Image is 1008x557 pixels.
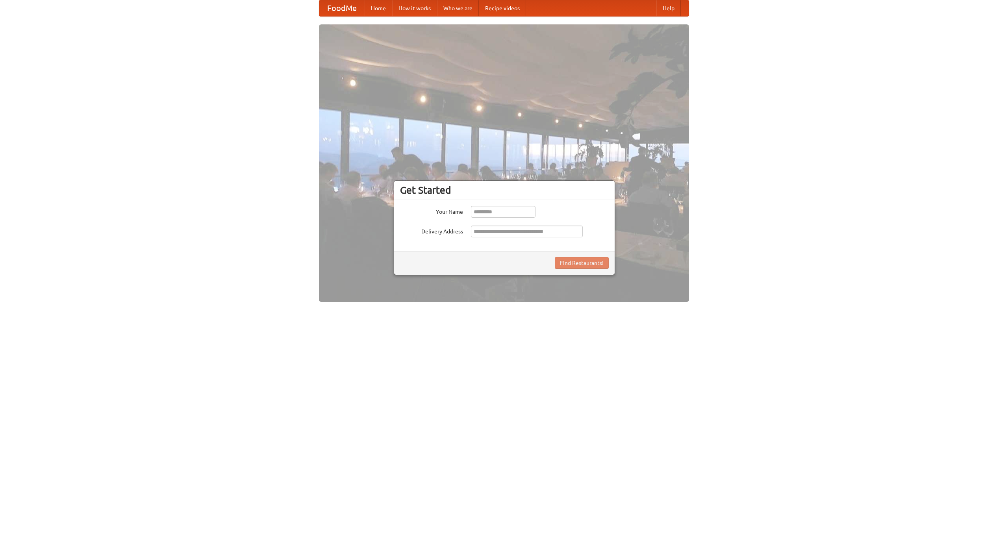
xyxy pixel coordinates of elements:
label: Delivery Address [400,226,463,235]
a: Help [656,0,681,16]
a: Who we are [437,0,479,16]
h3: Get Started [400,184,609,196]
a: FoodMe [319,0,365,16]
a: Recipe videos [479,0,526,16]
button: Find Restaurants! [555,257,609,269]
label: Your Name [400,206,463,216]
a: Home [365,0,392,16]
a: How it works [392,0,437,16]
